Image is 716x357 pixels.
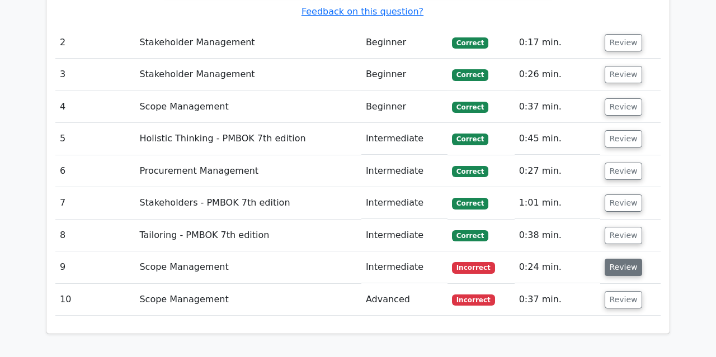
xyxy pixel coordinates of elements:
td: Scope Management [135,284,361,316]
td: Beginner [361,59,447,91]
td: 0:37 min. [515,284,600,316]
button: Review [605,163,643,180]
button: Review [605,194,643,212]
td: Advanced [361,284,447,316]
span: Correct [452,69,488,80]
td: Beginner [361,27,447,59]
td: 0:26 min. [515,59,600,91]
td: 2 [55,27,135,59]
td: Beginner [361,91,447,123]
button: Review [605,34,643,51]
td: Intermediate [361,155,447,187]
button: Review [605,291,643,308]
td: 1:01 min. [515,187,600,219]
button: Review [605,130,643,147]
span: Correct [452,198,488,209]
span: Incorrect [452,294,495,306]
td: Intermediate [361,187,447,219]
span: Incorrect [452,262,495,273]
td: Intermediate [361,123,447,155]
td: 3 [55,59,135,91]
span: Correct [452,37,488,49]
td: 0:37 min. [515,91,600,123]
td: 0:17 min. [515,27,600,59]
span: Correct [452,230,488,241]
span: Correct [452,102,488,113]
button: Review [605,98,643,116]
td: 0:27 min. [515,155,600,187]
td: Holistic Thinking - PMBOK 7th edition [135,123,361,155]
td: 0:38 min. [515,220,600,251]
td: Stakeholders - PMBOK 7th edition [135,187,361,219]
td: Scope Management [135,251,361,283]
button: Review [605,227,643,244]
a: Feedback on this question? [302,6,423,17]
span: Correct [452,166,488,177]
td: 6 [55,155,135,187]
span: Correct [452,134,488,145]
td: Scope Management [135,91,361,123]
button: Review [605,259,643,276]
td: Stakeholder Management [135,59,361,91]
button: Review [605,66,643,83]
td: 0:45 min. [515,123,600,155]
td: 7 [55,187,135,219]
td: 5 [55,123,135,155]
td: 0:24 min. [515,251,600,283]
td: Stakeholder Management [135,27,361,59]
td: Tailoring - PMBOK 7th edition [135,220,361,251]
td: Intermediate [361,220,447,251]
td: Intermediate [361,251,447,283]
td: 4 [55,91,135,123]
td: Procurement Management [135,155,361,187]
td: 10 [55,284,135,316]
td: 9 [55,251,135,283]
td: 8 [55,220,135,251]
